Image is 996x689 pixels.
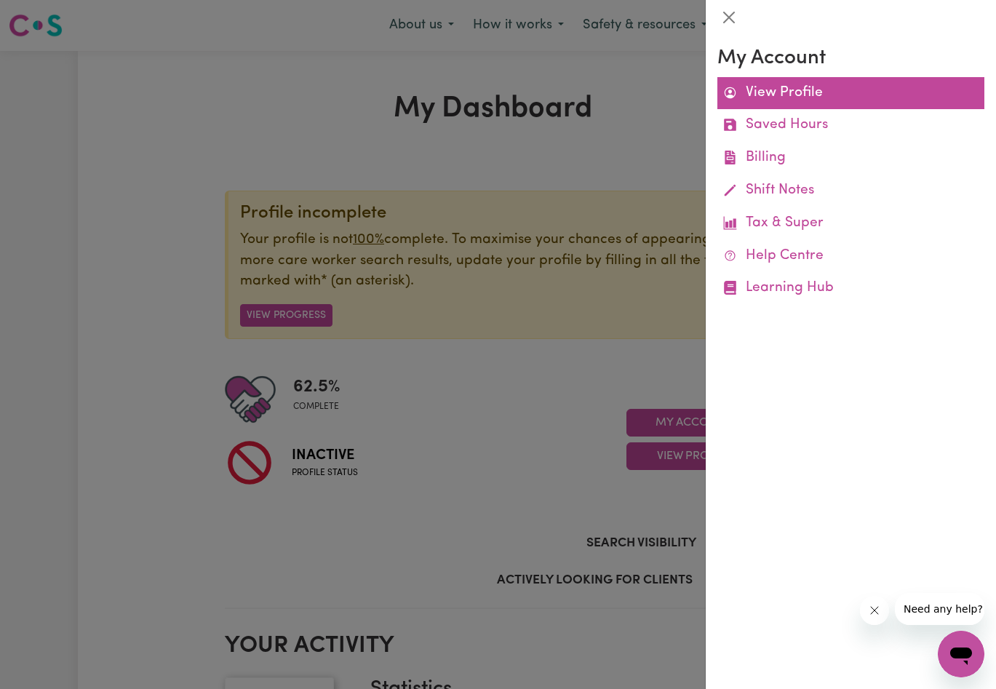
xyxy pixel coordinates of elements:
[717,6,741,29] button: Close
[717,142,984,175] a: Billing
[717,77,984,110] a: View Profile
[717,109,984,142] a: Saved Hours
[717,272,984,305] a: Learning Hub
[717,175,984,207] a: Shift Notes
[717,47,984,71] h3: My Account
[717,240,984,273] a: Help Centre
[895,593,984,625] iframe: Message from company
[860,596,889,625] iframe: Close message
[938,631,984,677] iframe: Button to launch messaging window
[717,207,984,240] a: Tax & Super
